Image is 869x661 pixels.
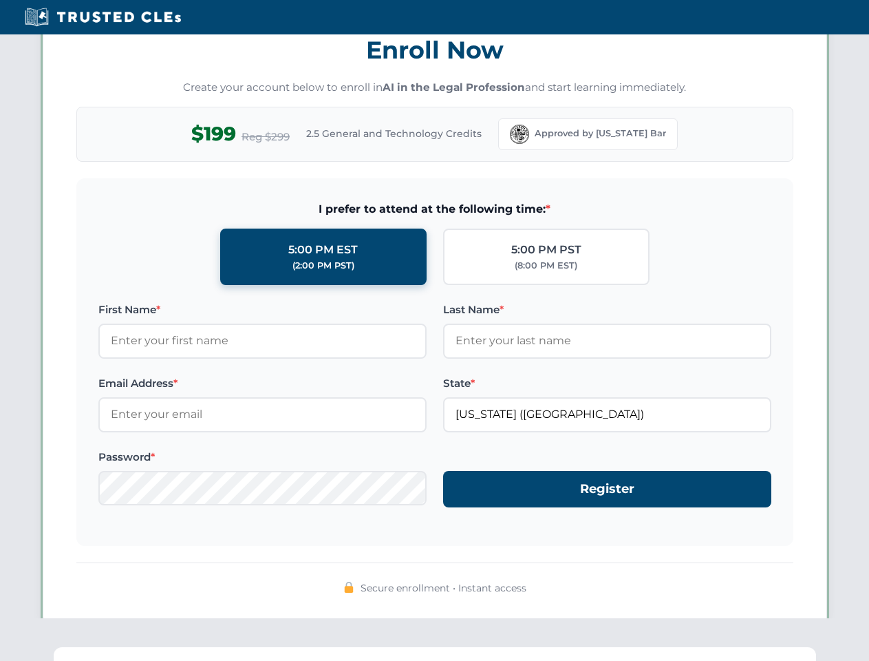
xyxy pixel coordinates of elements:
[511,241,581,259] div: 5:00 PM PST
[98,302,427,318] label: First Name
[191,118,236,149] span: $199
[98,397,427,432] input: Enter your email
[98,200,771,218] span: I prefer to attend at the following time:
[443,471,771,507] button: Register
[76,28,793,72] h3: Enroll Now
[242,129,290,145] span: Reg $299
[443,302,771,318] label: Last Name
[383,81,525,94] strong: AI in the Legal Profession
[535,127,666,140] span: Approved by [US_STATE] Bar
[98,449,427,465] label: Password
[98,324,427,358] input: Enter your first name
[21,7,185,28] img: Trusted CLEs
[443,324,771,358] input: Enter your last name
[443,397,771,432] input: Florida (FL)
[510,125,529,144] img: Florida Bar
[343,582,354,593] img: 🔒
[361,580,526,596] span: Secure enrollment • Instant access
[515,259,577,273] div: (8:00 PM EST)
[292,259,354,273] div: (2:00 PM PST)
[306,126,482,141] span: 2.5 General and Technology Credits
[76,80,793,96] p: Create your account below to enroll in and start learning immediately.
[443,375,771,392] label: State
[288,241,358,259] div: 5:00 PM EST
[98,375,427,392] label: Email Address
